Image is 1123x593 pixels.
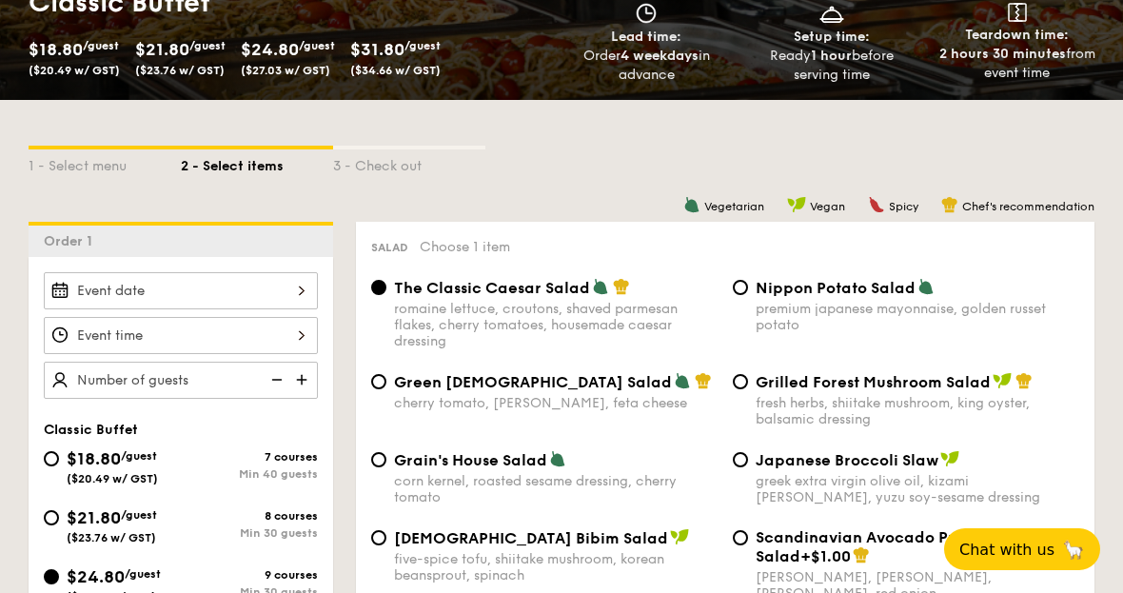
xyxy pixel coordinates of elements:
[394,451,547,469] span: Grain's House Salad
[818,3,846,24] img: icon-dish.430c3a2e.svg
[135,64,225,77] span: ($23.76 w/ GST)
[683,196,700,213] img: icon-vegetarian.fe4039eb.svg
[44,422,138,438] span: Classic Buffet
[940,450,959,467] img: icon-vegan.f8ff3823.svg
[733,374,748,389] input: Grilled Forest Mushroom Saladfresh herbs, shiitake mushroom, king oyster, balsamic dressing
[959,541,1054,559] span: Chat with us
[44,569,59,584] input: $24.80/guest($27.03 w/ GST)9 coursesMin 30 guests
[1008,3,1027,22] img: icon-teardown.65201eee.svg
[394,551,718,583] div: five-spice tofu, shiitake mushroom, korean beansprout, spinach
[811,48,852,64] strong: 1 hour
[371,280,386,295] input: The Classic Caesar Saladromaine lettuce, croutons, shaved parmesan flakes, cherry tomatoes, house...
[181,509,318,523] div: 8 courses
[810,200,845,213] span: Vegan
[181,568,318,582] div: 9 courses
[181,450,318,464] div: 7 courses
[44,451,59,466] input: $18.80/guest($20.49 w/ GST)7 coursesMin 40 guests
[29,149,181,176] div: 1 - Select menu
[404,39,441,52] span: /guest
[621,48,699,64] strong: 4 weekdays
[800,547,851,565] span: +$1.00
[241,39,299,60] span: $24.80
[787,196,806,213] img: icon-vegan.f8ff3823.svg
[394,395,718,411] div: cherry tomato, [PERSON_NAME], feta cheese
[917,278,935,295] img: icon-vegetarian.fe4039eb.svg
[1015,372,1033,389] img: icon-chef-hat.a58ddaea.svg
[944,528,1100,570] button: Chat with us🦙
[889,200,918,213] span: Spicy
[44,362,318,399] input: Number of guests
[189,39,226,52] span: /guest
[371,530,386,545] input: [DEMOGRAPHIC_DATA] Bibim Saladfive-spice tofu, shiitake mushroom, korean beansprout, spinach
[756,301,1079,333] div: premium japanese mayonnaise, golden russet potato
[181,526,318,540] div: Min 30 guests
[941,196,958,213] img: icon-chef-hat.a58ddaea.svg
[670,528,689,545] img: icon-vegan.f8ff3823.svg
[962,200,1094,213] span: Chef's recommendation
[67,531,156,544] span: ($23.76 w/ GST)
[794,29,870,45] span: Setup time:
[756,528,987,565] span: Scandinavian Avocado Prawn Salad
[1062,539,1085,561] span: 🦙
[853,546,870,563] img: icon-chef-hat.a58ddaea.svg
[993,372,1012,389] img: icon-vegan.f8ff3823.svg
[371,374,386,389] input: Green [DEMOGRAPHIC_DATA] Saladcherry tomato, [PERSON_NAME], feta cheese
[181,149,333,176] div: 2 - Select items
[394,279,590,297] span: The Classic Caesar Salad
[756,373,991,391] span: Grilled Forest Mushroom Salad
[695,372,712,389] img: icon-chef-hat.a58ddaea.svg
[67,448,121,469] span: $18.80
[121,508,157,522] span: /guest
[733,280,748,295] input: Nippon Potato Saladpremium japanese mayonnaise, golden russet potato
[333,149,485,176] div: 3 - Check out
[733,452,748,467] input: Japanese Broccoli Slawgreek extra virgin olive oil, kizami [PERSON_NAME], yuzu soy-sesame dressing
[125,567,161,581] span: /guest
[611,29,681,45] span: Lead time:
[67,507,121,528] span: $21.80
[44,510,59,525] input: $21.80/guest($23.76 w/ GST)8 coursesMin 30 guests
[121,449,157,463] span: /guest
[613,278,630,295] img: icon-chef-hat.a58ddaea.svg
[756,279,916,297] span: Nippon Potato Salad
[756,451,938,469] span: Japanese Broccoli Slaw
[67,472,158,485] span: ($20.49 w/ GST)
[756,395,1079,427] div: fresh herbs, shiitake mushroom, king oyster, balsamic dressing
[44,272,318,309] input: Event date
[939,46,1066,62] strong: 2 hours 30 minutes
[241,64,330,77] span: ($27.03 w/ GST)
[67,566,125,587] span: $24.80
[44,317,318,354] input: Event time
[733,530,748,545] input: Scandinavian Avocado Prawn Salad+$1.00[PERSON_NAME], [PERSON_NAME], [PERSON_NAME], red onion
[868,196,885,213] img: icon-spicy.37a8142b.svg
[299,39,335,52] span: /guest
[756,473,1079,505] div: greek extra virgin olive oil, kizami [PERSON_NAME], yuzu soy-sesame dressing
[371,241,408,254] span: Salad
[674,372,691,389] img: icon-vegetarian.fe4039eb.svg
[83,39,119,52] span: /guest
[181,467,318,481] div: Min 40 guests
[561,47,732,85] div: Order in advance
[29,39,83,60] span: $18.80
[289,362,318,398] img: icon-add.58712e84.svg
[747,47,917,85] div: Ready before serving time
[704,200,764,213] span: Vegetarian
[135,39,189,60] span: $21.80
[549,450,566,467] img: icon-vegetarian.fe4039eb.svg
[29,64,120,77] span: ($20.49 w/ GST)
[44,233,100,249] span: Order 1
[394,373,672,391] span: Green [DEMOGRAPHIC_DATA] Salad
[394,529,668,547] span: [DEMOGRAPHIC_DATA] Bibim Salad
[592,278,609,295] img: icon-vegetarian.fe4039eb.svg
[420,239,510,255] span: Choose 1 item
[965,27,1069,43] span: Teardown time:
[350,64,441,77] span: ($34.66 w/ GST)
[632,3,660,24] img: icon-clock.2db775ea.svg
[261,362,289,398] img: icon-reduce.1d2dbef1.svg
[932,45,1102,83] div: from event time
[394,301,718,349] div: romaine lettuce, croutons, shaved parmesan flakes, cherry tomatoes, housemade caesar dressing
[371,452,386,467] input: Grain's House Saladcorn kernel, roasted sesame dressing, cherry tomato
[394,473,718,505] div: corn kernel, roasted sesame dressing, cherry tomato
[350,39,404,60] span: $31.80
